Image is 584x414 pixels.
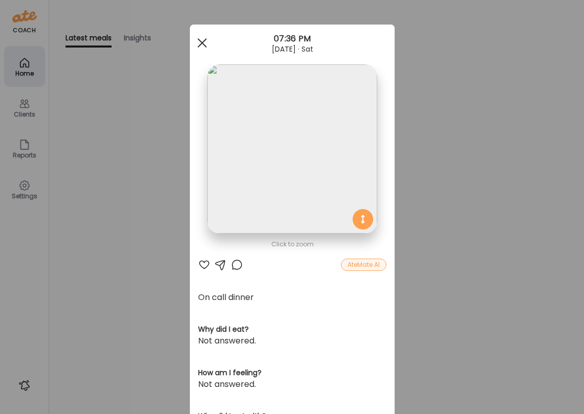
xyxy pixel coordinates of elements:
[198,335,386,347] div: Not answered.
[190,45,395,53] div: [DATE] · Sat
[198,291,386,304] div: On call dinner
[207,64,377,234] img: images%2F09qnxXW17bRbK1A9tHwZ20ugH8N2%2FjjQzLsPOHAKtlQUpBhlO%2FsLiWV3gp2NWUuPl1p9pu_1080
[198,367,386,378] h3: How am I feeling?
[198,238,386,250] div: Click to zoom
[341,259,386,271] div: AteMate AI
[190,33,395,45] div: 07:36 PM
[198,378,386,390] div: Not answered.
[198,324,386,335] h3: Why did I eat?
